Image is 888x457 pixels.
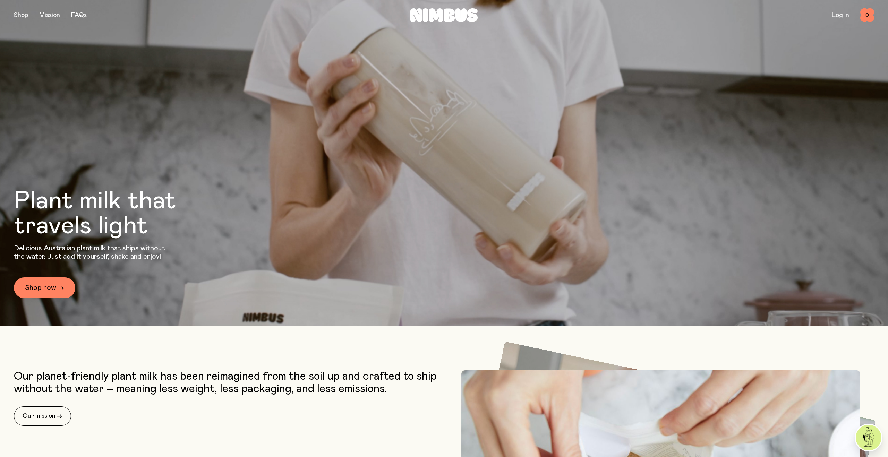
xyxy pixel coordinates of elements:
button: 0 [860,8,874,22]
img: agent [856,425,881,450]
a: Shop now → [14,277,75,298]
a: Log In [832,12,849,18]
p: Delicious Australian plant milk that ships without the water. Just add it yourself, shake and enjoy! [14,244,169,261]
a: Our mission → [14,406,71,426]
a: Mission [39,12,60,18]
p: Our planet-friendly plant milk has been reimagined from the soil up and crafted to ship without t... [14,370,441,395]
h1: Plant milk that travels light [14,189,214,239]
a: FAQs [71,12,87,18]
